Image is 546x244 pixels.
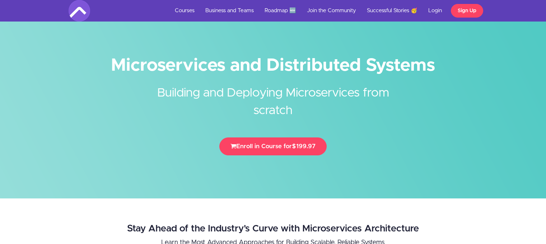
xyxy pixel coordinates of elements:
[93,224,453,234] h2: Stay Ahead of the Industry's Curve with Microservices Architecture
[219,137,327,155] button: Enroll in Course for$199.97
[139,74,408,119] h2: Building and Deploying Microservices from scratch
[69,57,478,74] h1: Microservices and Distributed Systems
[451,4,483,18] a: Sign Up
[292,143,316,149] span: $199.97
